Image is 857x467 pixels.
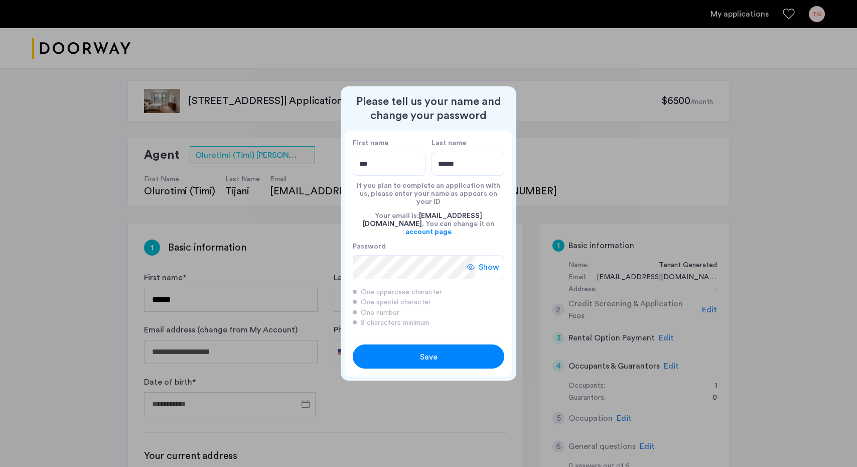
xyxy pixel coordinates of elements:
a: account page [405,228,452,236]
h2: Please tell us your name and change your password [345,94,512,123]
div: One special character [353,297,504,307]
div: Your email is: . You can change it on [353,206,504,242]
div: One number [353,308,504,318]
div: 8 characters minimum [353,318,504,328]
div: One uppercase character [353,287,504,297]
button: button [353,344,504,369]
span: [EMAIL_ADDRESS][DOMAIN_NAME] [363,212,482,227]
label: Password [353,242,475,251]
label: First name [353,139,425,148]
div: If you plan to complete an application with us, please enter your name as appears on your ID [353,176,504,206]
label: Last name [432,139,504,148]
span: Save [420,351,438,363]
span: Show [479,261,499,273]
